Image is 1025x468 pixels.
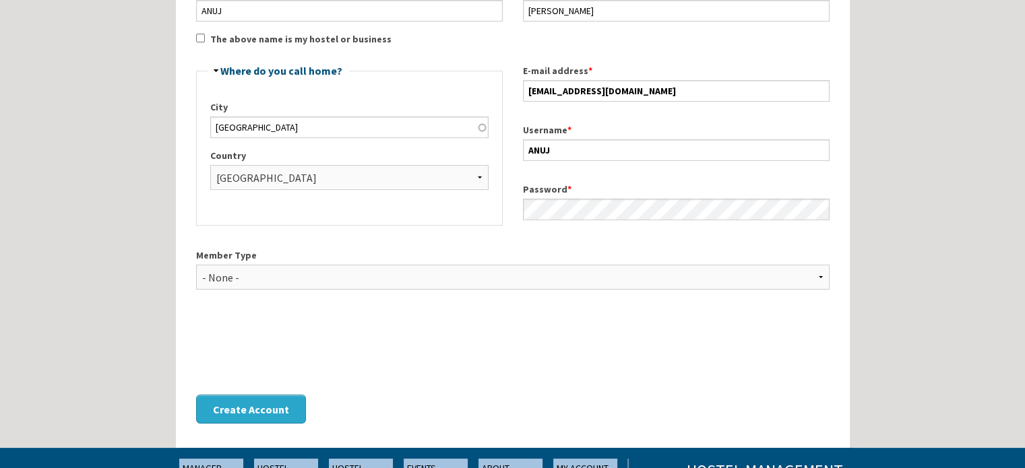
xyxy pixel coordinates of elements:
[523,64,830,78] label: E-mail address
[210,100,489,114] label: City
[567,183,571,195] span: This field is required.
[220,64,342,77] a: Where do you call home?
[523,182,830,197] label: Password
[210,32,392,46] label: The above name is my hostel or business
[210,149,489,163] label: Country
[196,248,830,263] label: Member Type
[196,321,401,374] iframe: reCAPTCHA
[567,124,571,136] span: This field is required.
[196,395,306,424] button: Create Account
[523,123,830,137] label: Username
[588,65,592,77] span: This field is required.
